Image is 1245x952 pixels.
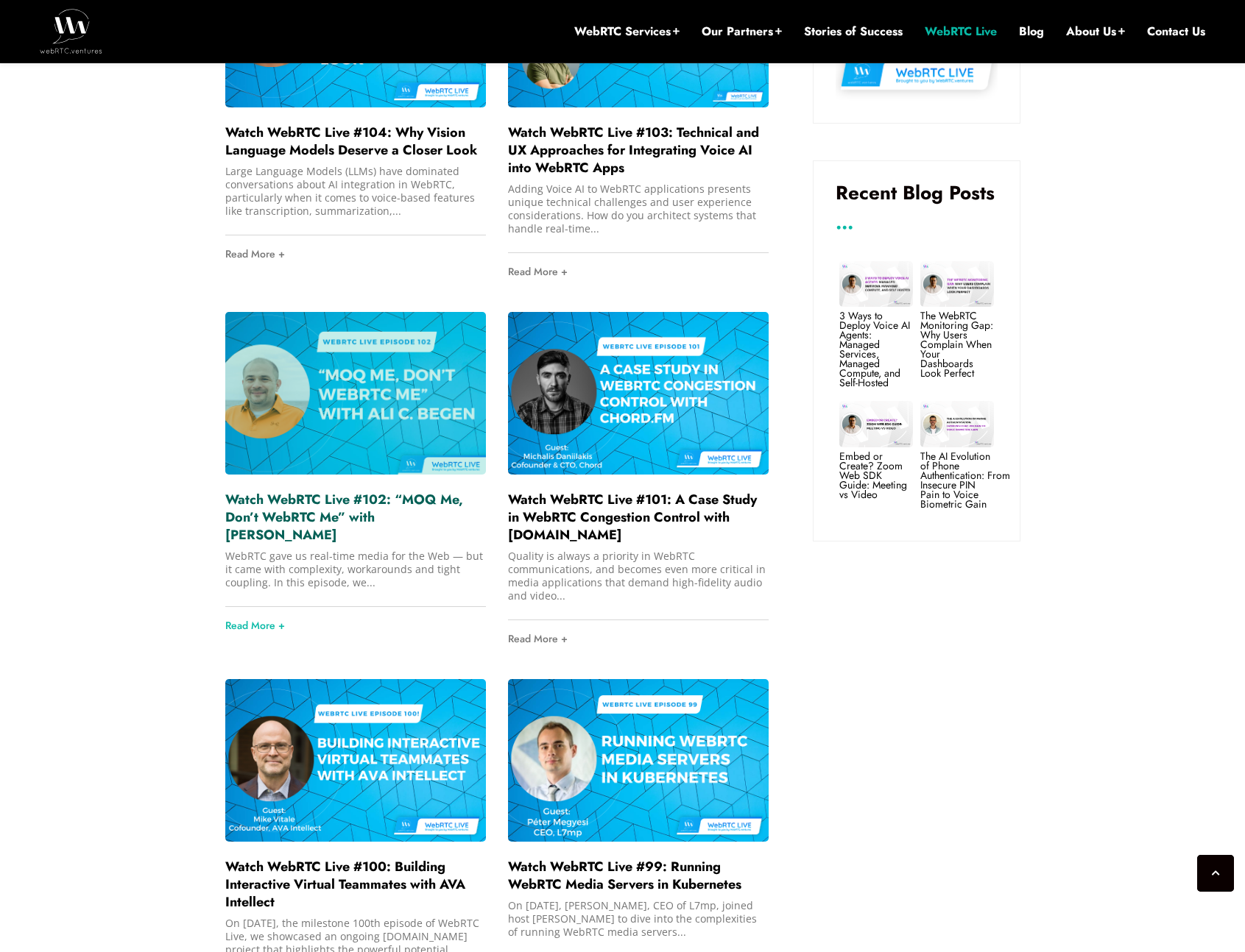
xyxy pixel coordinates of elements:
a: Stories of Success [804,24,903,40]
div: Quality is always a priority in WebRTC communications, and becomes even more critical in media ap... [508,550,769,603]
img: image [508,679,769,842]
a: Contact Us [1147,24,1205,40]
a: Read More + [225,235,486,272]
img: image [839,261,913,308]
img: WebRTC.ventures [40,9,102,53]
a: Read More + [508,253,769,290]
a: Our Partners [702,24,782,40]
img: image [920,401,994,447]
a: Watch WebRTC Live #101: A Case Study in WebRTC Congestion Control with [DOMAIN_NAME] [508,490,757,544]
h3: Recent Blog Posts [836,183,998,202]
a: The AI Evolution of Phone Authentication: From Insecure PIN Pain to Voice Biometric Gain [920,449,1010,511]
a: Watch WebRTC Live #99: Running WebRTC Media Servers in Kubernetes [508,857,741,894]
a: 3 Ways to Deploy Voice AI Agents: Managed Services, Managed Compute, and Self-Hosted [839,308,910,390]
a: Watch WebRTC Live #104: Why Vision Language Models Deserve a Closer Look [225,123,477,160]
a: Read More + [225,607,486,644]
img: image [225,679,486,842]
a: Watch WebRTC Live #103: Technical and UX Approaches for Integrating Voice AI into WebRTC Apps [508,123,759,177]
div: WebRTC gave us real-time media for the Web — but it came with complexity, workarounds and tight c... [225,550,486,589]
img: image [920,261,994,308]
div: On [DATE], [PERSON_NAME], CEO of L7mp, joined host [PERSON_NAME] to dive into the complexities of... [508,899,769,939]
img: image [839,401,913,447]
a: WebRTC Services [574,24,680,40]
a: The WebRTC Monitoring Gap: Why Users Complain When Your Dashboards Look Perfect [920,308,993,380]
a: Watch WebRTC Live #100: Building Interactive Virtual Teammates with AVA Intellect [225,857,465,912]
a: WebRTC Live [925,24,997,40]
img: image [508,312,769,475]
a: Watch WebRTC Live #102: “MOQ Me, Don’t WebRTC Me” with [PERSON_NAME] [225,490,463,544]
a: About Us [1066,24,1125,40]
a: Read More + [508,620,769,657]
div: Adding Voice AI to WebRTC applications presents unique technical challenges and user experience c... [508,182,769,235]
a: Embed or Create? Zoom Web SDK Guide: Meeting vs Video [839,449,907,502]
h3: ... [836,217,998,228]
a: Blog [1019,24,1044,40]
div: Large Language Models (LLMs) have dominated conversations about AI integration in WebRTC, particu... [225,165,486,218]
